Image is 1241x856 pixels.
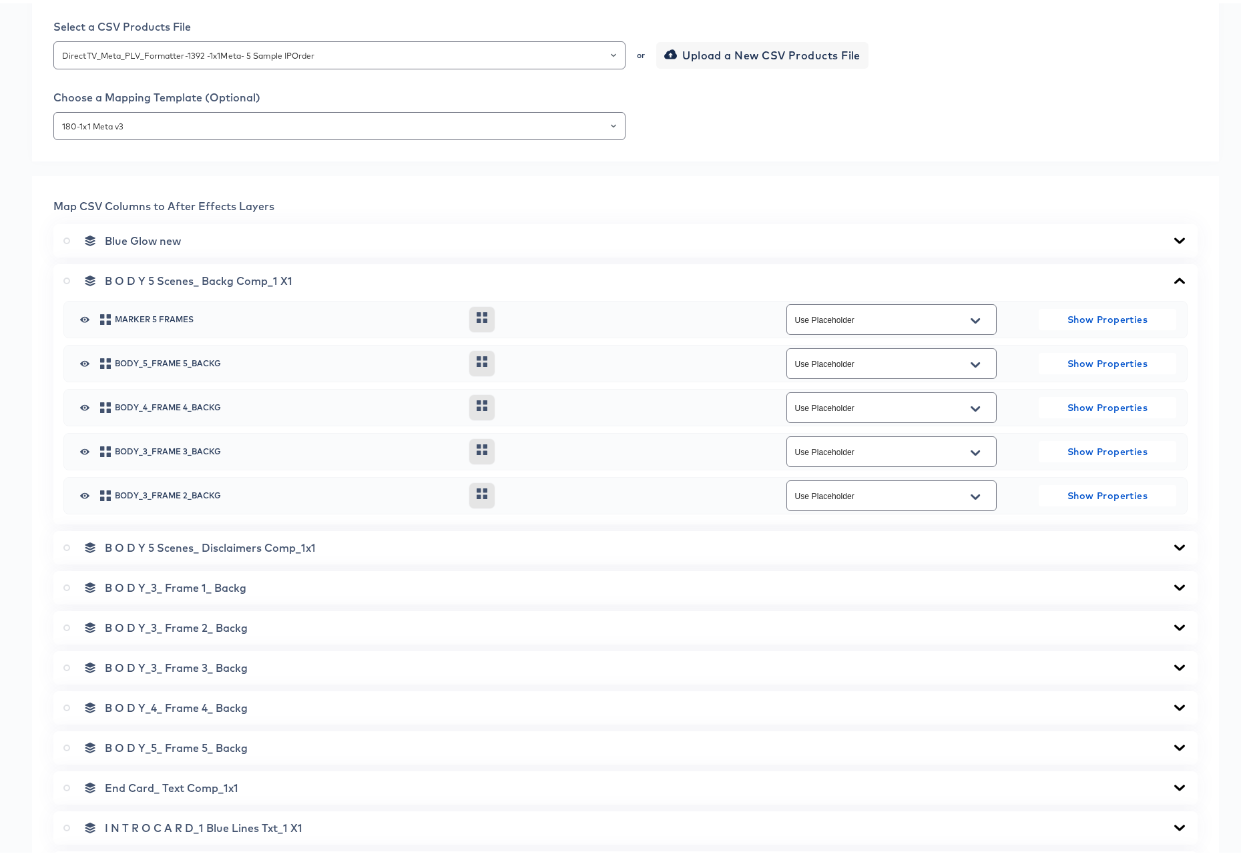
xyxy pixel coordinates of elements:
span: Map CSV Columns to After Effects Layers [53,196,274,209]
button: Open [611,43,616,61]
button: Show Properties [1039,306,1176,327]
input: Select a Mapping Template [59,115,619,131]
div: Choose a Mapping Template (Optional) [53,87,1198,101]
button: Open [611,113,616,132]
span: Blue Glow new [105,231,181,244]
div: or [636,48,646,56]
span: Show Properties [1044,484,1171,501]
span: End Card_ Text Comp_1x1 [105,778,238,791]
span: B O D Y_3_ Frame 1_ Backg [105,578,246,591]
button: Open [965,395,985,416]
span: Show Properties [1044,396,1171,413]
span: B O D Y_4_ Frame 4_ Backg [105,698,248,711]
span: BODY_3_Frame 2_Backg [115,488,459,496]
button: Show Properties [1039,482,1176,503]
span: Show Properties [1044,352,1171,369]
span: Show Properties [1044,440,1171,457]
span: Show Properties [1044,308,1171,325]
button: Open [965,483,985,504]
button: Show Properties [1039,350,1176,371]
button: Show Properties [1039,394,1176,415]
span: B O D Y_5_ Frame 5_ Backg [105,738,248,751]
span: BODY_3_Frame 3_Backg [115,444,459,452]
span: B O D Y 5 Scenes_ Disclaimers Comp_1x1 [105,538,316,551]
div: Select a CSV Products File [53,17,1198,30]
button: Show Properties [1039,438,1176,459]
button: Open [965,439,985,460]
input: Select a Products File [59,45,619,60]
span: marker 5 Frames [115,312,459,320]
span: BODY_4_Frame 4_Backg [115,400,459,408]
span: B O D Y_3_ Frame 2_ Backg [105,618,248,631]
button: Open [965,307,985,328]
span: I N T R O C A R D_1 Blue Lines Txt_1 X1 [105,818,302,831]
button: Open [965,351,985,372]
span: B O D Y_3_ Frame 3_ Backg [105,658,248,671]
span: BODY_5_Frame 5_Backg [115,356,459,364]
span: B O D Y 5 Scenes_ Backg Comp_1 X1 [105,271,292,284]
span: Upload a New CSV Products File [667,43,860,61]
button: Upload a New CSV Products File [656,39,868,65]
